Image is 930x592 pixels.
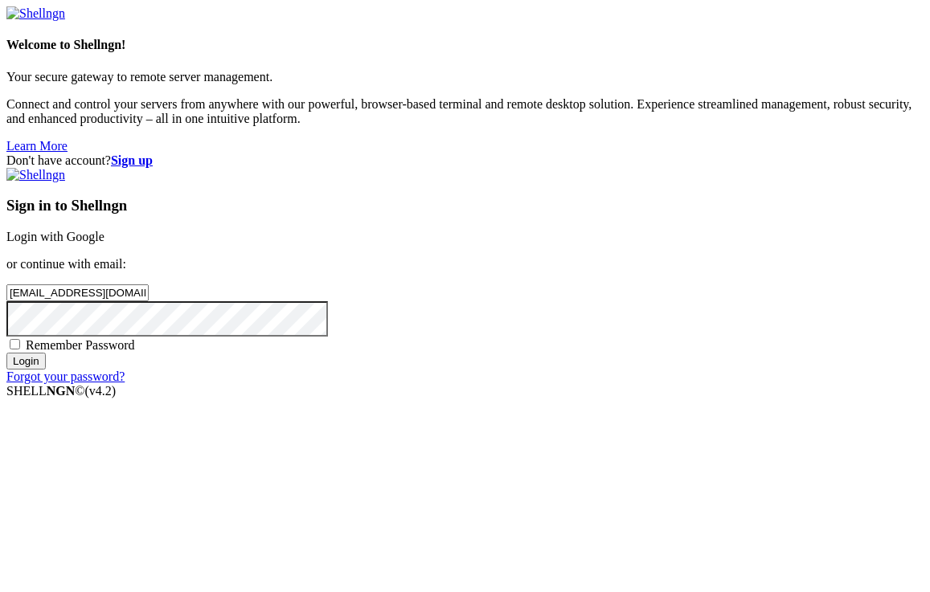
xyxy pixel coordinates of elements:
span: Remember Password [26,338,135,352]
p: or continue with email: [6,257,924,272]
span: SHELL © [6,384,116,398]
input: Login [6,353,46,369]
h4: Welcome to Shellngn! [6,38,924,52]
a: Sign up [111,153,153,167]
b: NGN [47,384,76,398]
img: Shellngn [6,168,65,182]
div: Don't have account? [6,153,924,168]
p: Your secure gateway to remote server management. [6,70,924,84]
a: Forgot your password? [6,369,125,383]
input: Email address [6,284,149,301]
span: 4.2.0 [85,384,117,398]
h3: Sign in to Shellngn [6,197,924,214]
a: Login with Google [6,230,104,243]
img: Shellngn [6,6,65,21]
input: Remember Password [10,339,20,349]
a: Learn More [6,139,68,153]
p: Connect and control your servers from anywhere with our powerful, browser-based terminal and remo... [6,97,924,126]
